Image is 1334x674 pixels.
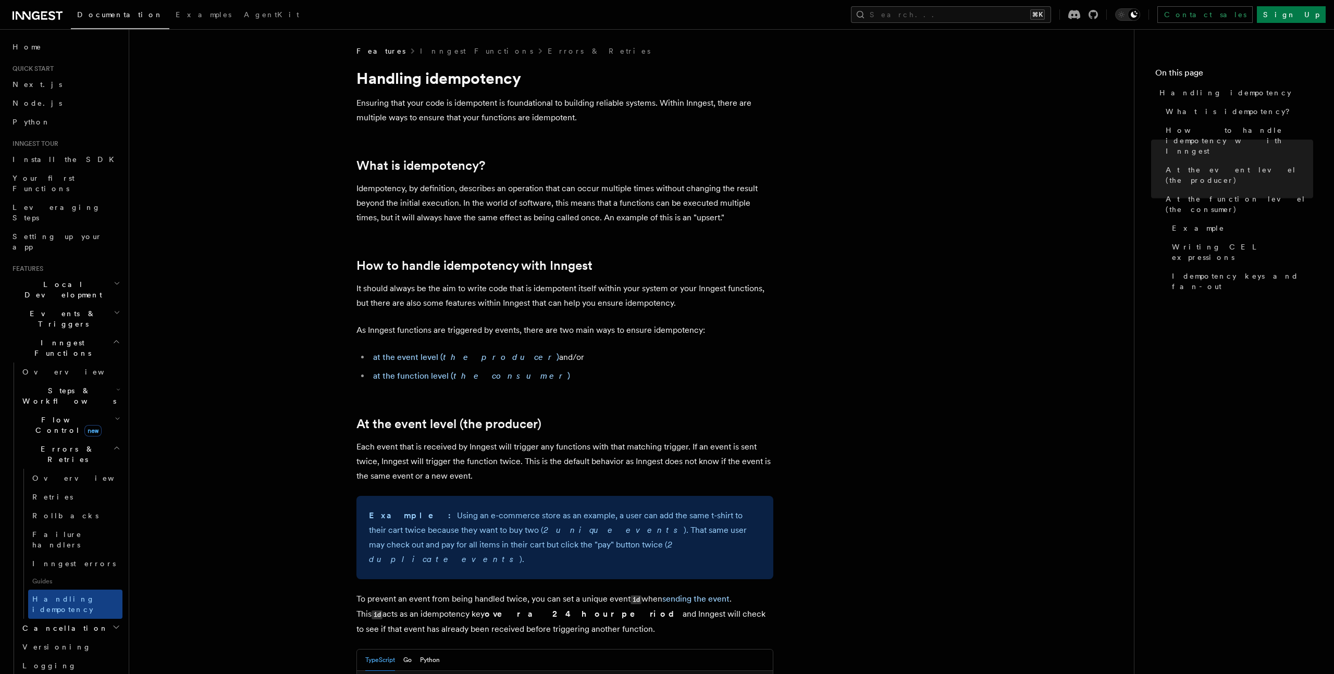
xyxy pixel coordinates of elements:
[1257,6,1326,23] a: Sign Up
[1162,102,1313,121] a: What is idempotency?
[22,661,77,670] span: Logging
[18,623,108,633] span: Cancellation
[18,385,116,406] span: Steps & Workflows
[32,493,73,501] span: Retries
[13,42,42,52] span: Home
[8,338,113,358] span: Inngest Functions
[1166,194,1313,215] span: At the function level (the consumer)
[13,232,102,251] span: Setting up your app
[28,590,122,619] a: Handling idempotency
[8,140,58,148] span: Inngest tour
[1168,267,1313,296] a: Idempotency keys and fan-out
[244,10,299,19] span: AgentKit
[13,80,62,89] span: Next.js
[32,595,95,614] span: Handling idempotency
[1155,67,1313,83] h4: On this page
[238,3,305,28] a: AgentKit
[373,371,570,381] a: at the function level (the consumer)
[32,511,98,520] span: Rollbacks
[169,3,238,28] a: Examples
[1166,125,1313,156] span: How to handle idempotency with Inngest
[356,323,773,338] p: As Inngest functions are triggered by events, there are two main ways to ensure idempotency:
[443,352,557,362] em: the producer
[28,573,122,590] span: Guides
[631,595,641,604] code: id
[71,3,169,29] a: Documentation
[8,265,43,273] span: Features
[1172,223,1225,233] span: Example
[28,506,122,525] a: Rollbacks
[403,650,412,671] button: Go
[356,440,773,483] p: Each event that is received by Inngest will trigger any functions with that matching trigger. If ...
[373,352,559,362] a: at the event level (the producer)
[369,510,457,520] strong: Example:
[8,65,54,73] span: Quick start
[1157,6,1253,23] a: Contact sales
[369,508,761,567] p: Using an e-commerce store as an example, a user can add the same t-shirt to their cart twice beca...
[18,638,122,656] a: Versioning
[18,415,115,435] span: Flow Control
[28,469,122,488] a: Overview
[1162,160,1313,190] a: At the event level (the producer)
[485,609,683,619] strong: over a 24 hour period
[77,10,163,19] span: Documentation
[8,333,122,363] button: Inngest Functions
[420,650,440,671] button: Python
[1115,8,1140,21] button: Toggle dark mode
[176,10,231,19] span: Examples
[8,275,122,304] button: Local Development
[8,94,122,113] a: Node.js
[356,592,773,636] p: To prevent an event from being handled twice, you can set a unique event when . This acts as an i...
[356,69,773,88] h1: Handling idempotency
[18,440,122,469] button: Errors & Retries
[18,444,113,465] span: Errors & Retries
[1162,121,1313,160] a: How to handle idempotency with Inngest
[356,158,485,173] a: What is idempotency?
[1172,242,1313,263] span: Writing CEL expressions
[1168,238,1313,267] a: Writing CEL expressions
[356,181,773,225] p: Idempotency, by definition, describes an operation that can occur multiple times without changing...
[1168,219,1313,238] a: Example
[28,554,122,573] a: Inngest errors
[18,410,122,440] button: Flow Controlnew
[356,281,773,310] p: It should always be the aim to write code that is idempotent itself within your system or your In...
[662,594,730,604] a: sending the event
[356,96,773,125] p: Ensuring that your code is idempotent is foundational to building reliable systems. Within Innges...
[18,619,122,638] button: Cancellation
[8,279,114,300] span: Local Development
[8,227,122,256] a: Setting up your app
[1166,165,1313,185] span: At the event level (the producer)
[32,559,116,568] span: Inngest errors
[28,525,122,554] a: Failure handlers
[1030,9,1045,20] kbd: ⌘K
[8,75,122,94] a: Next.js
[453,371,567,381] em: the consumer
[8,150,122,169] a: Install the SDK
[8,308,114,329] span: Events & Triggers
[356,417,541,431] a: At the event level (the producer)
[13,155,120,164] span: Install the SDK
[8,38,122,56] a: Home
[8,169,122,198] a: Your first Functions
[13,203,101,222] span: Leveraging Steps
[1162,190,1313,219] a: At the function level (the consumer)
[544,525,684,535] em: 2 unique events
[8,304,122,333] button: Events & Triggers
[8,113,122,131] a: Python
[365,650,395,671] button: TypeScript
[420,46,533,56] a: Inngest Functions
[84,425,102,436] span: new
[1166,106,1297,117] span: What is idempotency?
[1159,88,1291,98] span: Handling idempotency
[356,258,592,273] a: How to handle idempotency with Inngest
[13,118,51,126] span: Python
[1155,83,1313,102] a: Handling idempotency
[18,381,122,410] button: Steps & Workflows
[13,174,75,193] span: Your first Functions
[372,610,382,619] code: id
[1172,271,1313,292] span: Idempotency keys and fan-out
[548,46,650,56] a: Errors & Retries
[32,474,140,482] span: Overview
[370,350,773,365] li: and/or
[32,530,82,549] span: Failure handlers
